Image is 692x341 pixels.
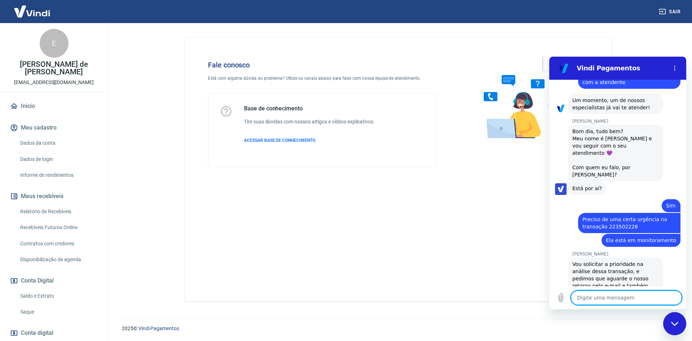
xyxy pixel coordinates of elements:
[663,312,686,335] iframe: Botão para abrir a janela de mensagens, conversa em andamento
[469,49,579,145] img: Fale conosco
[9,0,56,22] img: Vindi
[17,152,99,167] a: Dados de login
[244,105,375,112] h5: Base de conhecimento
[17,220,99,235] a: Recebíveis Futuros Online
[244,137,375,144] a: ACESSAR BASE DE CONHECIMENTO
[17,236,99,251] a: Contratos com credores
[549,57,686,309] iframe: Janela de mensagens
[40,29,68,58] div: E
[244,138,315,143] span: ACESSAR BASE DE CONHECIMENTO
[208,61,436,69] h4: Fale conosco
[6,61,102,76] p: [PERSON_NAME] de [PERSON_NAME]
[17,289,99,303] a: Saldo e Extrato
[14,79,94,86] p: [EMAIL_ADDRESS][DOMAIN_NAME]
[657,5,683,18] button: Sair
[244,118,375,126] h6: Tire suas dúvidas com nossos artigos e vídeos explicativos.
[9,98,99,114] a: Início
[17,136,99,150] a: Dados da conta
[9,325,99,341] a: Conta digital
[138,325,179,331] a: Vindi Pagamentos
[23,205,101,254] span: Vou solicitar a prioridade na análise dessa transação, e pedimos que aguarde o nosso retorno pelo...
[17,168,99,183] a: Informe de rendimentos
[21,328,53,338] span: Conta digital
[9,188,99,204] button: Meus recebíveis
[122,325,675,332] p: 2025 ©
[17,252,99,267] a: Disponibilização de agenda
[9,273,99,289] button: Conta Digital
[9,120,99,136] button: Meu cadastro
[208,75,436,82] p: Está com alguma dúvida ou problema? Utilize os canais abaixo para falar com nossa equipe de atend...
[17,204,99,219] a: Relatório de Recebíveis
[17,305,99,319] a: Saque
[4,234,19,248] button: Carregar arquivo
